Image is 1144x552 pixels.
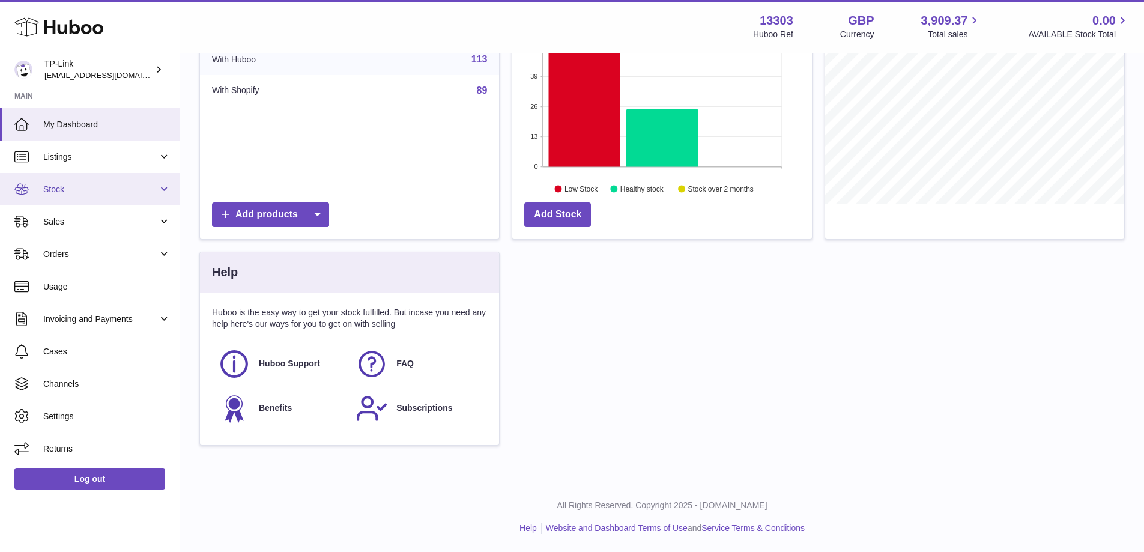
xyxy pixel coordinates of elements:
[200,75,362,106] td: With Shopify
[396,358,414,369] span: FAQ
[212,307,487,330] p: Huboo is the easy way to get your stock fulfilled. But incase you need any help here's our ways f...
[43,119,171,130] span: My Dashboard
[477,85,488,96] a: 89
[534,163,538,170] text: 0
[43,411,171,422] span: Settings
[43,184,158,195] span: Stock
[620,184,664,193] text: Healthy stock
[190,500,1134,511] p: All Rights Reserved. Copyright 2025 - [DOMAIN_NAME]
[531,133,538,140] text: 13
[760,13,793,29] strong: 13303
[259,402,292,414] span: Benefits
[396,402,452,414] span: Subscriptions
[753,29,793,40] div: Huboo Ref
[44,70,177,80] span: [EMAIL_ADDRESS][DOMAIN_NAME]
[519,523,537,533] a: Help
[701,523,805,533] a: Service Terms & Conditions
[531,103,538,110] text: 26
[1028,29,1130,40] span: AVAILABLE Stock Total
[200,44,362,75] td: With Huboo
[1028,13,1130,40] a: 0.00 AVAILABLE Stock Total
[43,314,158,325] span: Invoicing and Payments
[14,61,32,79] img: gaby.chen@tp-link.com
[43,378,171,390] span: Channels
[212,264,238,281] h3: Help
[531,73,538,80] text: 39
[259,358,320,369] span: Huboo Support
[471,54,488,64] a: 113
[840,29,874,40] div: Currency
[43,443,171,455] span: Returns
[921,13,982,40] a: 3,909.37 Total sales
[524,202,591,227] a: Add Stock
[218,392,344,425] a: Benefits
[356,348,481,380] a: FAQ
[14,468,165,490] a: Log out
[43,151,158,163] span: Listings
[542,523,805,534] li: and
[688,184,754,193] text: Stock over 2 months
[921,13,968,29] span: 3,909.37
[43,249,158,260] span: Orders
[546,523,688,533] a: Website and Dashboard Terms of Use
[43,346,171,357] span: Cases
[1092,13,1116,29] span: 0.00
[356,392,481,425] a: Subscriptions
[44,58,153,81] div: TP-Link
[848,13,874,29] strong: GBP
[43,216,158,228] span: Sales
[564,184,598,193] text: Low Stock
[928,29,981,40] span: Total sales
[218,348,344,380] a: Huboo Support
[212,202,329,227] a: Add products
[43,281,171,293] span: Usage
